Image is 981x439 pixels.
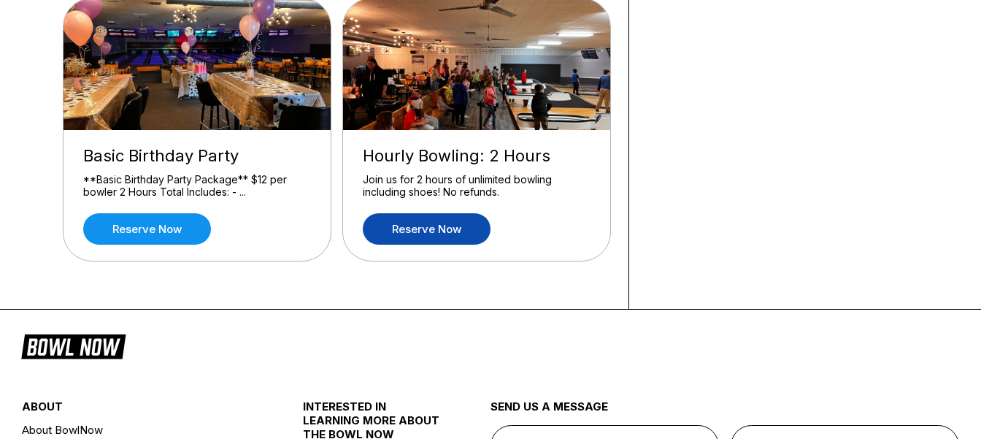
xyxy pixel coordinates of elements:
div: **Basic Birthday Party Package** $12 per bowler 2 Hours Total Includes: - ... [83,173,311,199]
a: Reserve now [83,213,211,245]
div: Join us for 2 hours of unlimited bowling including shoes! No refunds. [363,173,590,199]
a: About BowlNow [22,421,256,439]
div: send us a message [490,400,959,425]
div: Hourly Bowling: 2 Hours [363,146,590,166]
div: Basic Birthday Party [83,146,311,166]
a: Reserve now [363,213,490,245]
div: about [22,400,256,421]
